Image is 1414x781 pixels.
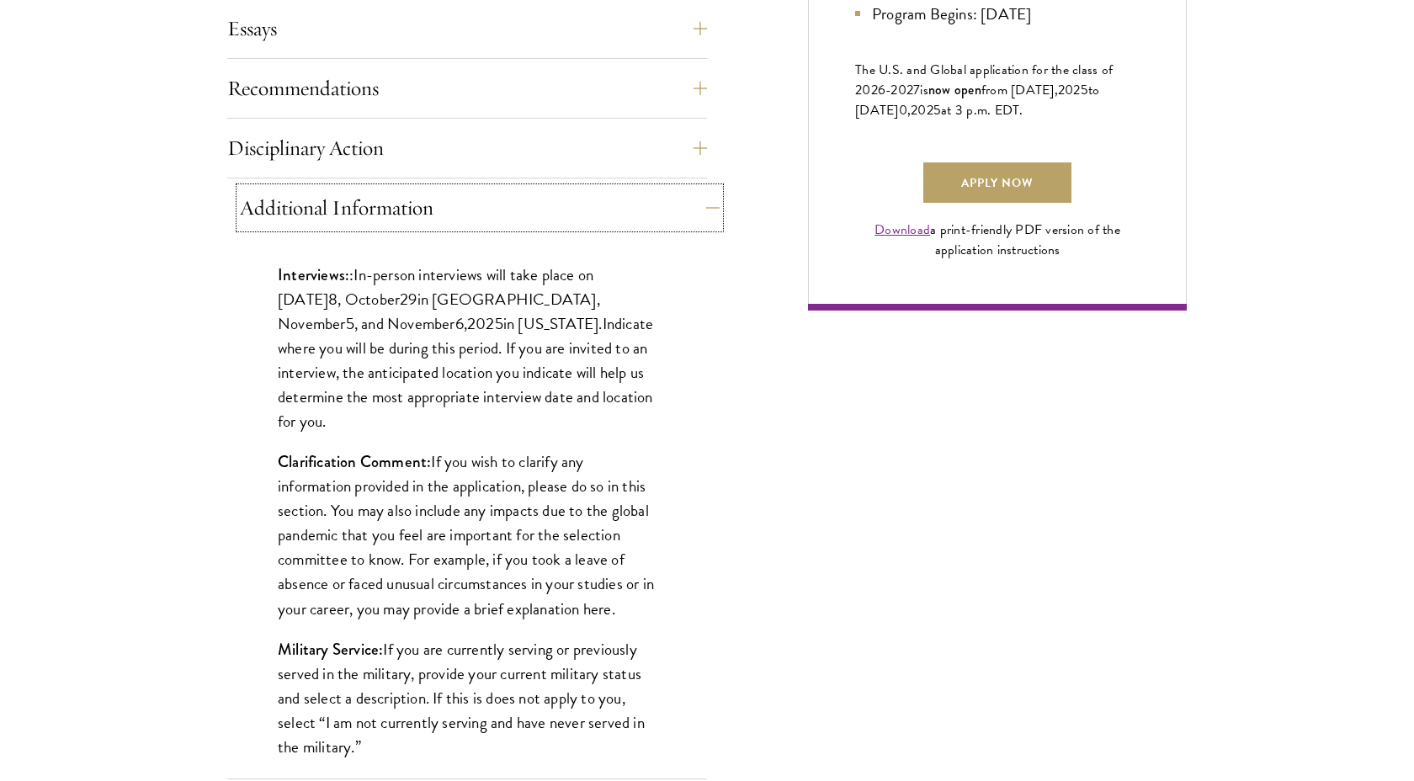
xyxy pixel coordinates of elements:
span: , and November [354,311,455,336]
span: is [920,80,928,100]
strong: Military Service: [278,638,383,661]
span: 6 [878,80,885,100]
button: Recommendations [227,68,707,109]
span: 20 [467,311,486,336]
span: -202 [885,80,913,100]
span: from [DATE], [981,80,1058,100]
span: 202 [911,100,933,120]
span: 25 [486,311,502,336]
span: , [464,311,467,336]
a: Download [874,220,930,240]
span: 5 [346,311,354,336]
span: , [907,100,911,120]
span: 5 [933,100,941,120]
button: Essays [227,8,707,49]
span: in [GEOGRAPHIC_DATA], November [278,287,600,336]
span: 29 [400,287,417,311]
span: 6 [455,311,464,336]
button: Disciplinary Action [227,128,707,168]
span: now open [928,80,981,99]
div: a print-friendly PDF version of the application instructions [855,220,1140,260]
span: 8 [328,287,338,311]
p: If you wish to clarify any information provided in the application, please do so in this section.... [278,449,656,620]
span: , October [338,287,400,311]
span: in [US_STATE]. [503,311,603,336]
p: If you are currently serving or previously served in the military, provide your current military ... [278,637,656,759]
span: 5 [1081,80,1088,100]
span: 202 [1058,80,1081,100]
span: at 3 p.m. EDT. [941,100,1023,120]
span: 7 [913,80,920,100]
span: The U.S. and Global application for the class of 202 [855,60,1113,100]
strong: Clarification Comment: [278,450,431,473]
span: 0 [899,100,907,120]
strong: Interviews: [278,263,349,286]
button: Additional Information [240,188,720,228]
p: : Indicate where you will be during this period. If you are invited to an interview, the anticipa... [278,263,656,433]
li: Program Begins: [DATE] [855,2,1140,26]
a: Apply Now [923,162,1071,203]
span: In-person interviews will take place on [DATE] [278,263,593,311]
span: to [DATE] [855,80,1099,120]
